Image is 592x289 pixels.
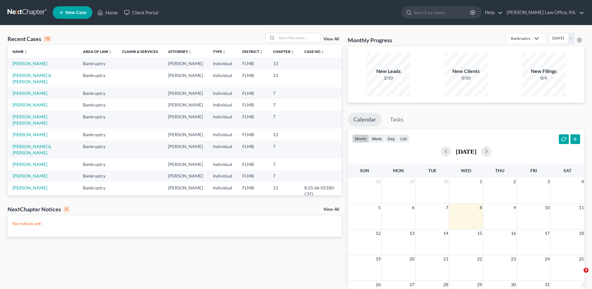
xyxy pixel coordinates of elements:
[443,281,449,288] span: 28
[510,230,517,237] span: 16
[13,162,47,167] a: [PERSON_NAME]
[78,158,117,170] td: Bankruptcy
[83,49,112,54] a: Area of Lawunfold_more
[444,75,488,81] div: 0/10
[581,281,584,288] span: 1
[78,129,117,140] td: Bankruptcy
[544,230,550,237] span: 17
[268,87,299,99] td: 7
[461,168,471,173] span: Wed
[13,61,47,66] a: [PERSON_NAME]
[571,268,586,283] iframe: Intercom live chat
[78,58,117,69] td: Bankruptcy
[78,87,117,99] td: Bankruptcy
[208,87,237,99] td: Individual
[268,129,299,140] td: 13
[268,182,299,200] td: 13
[163,58,208,69] td: [PERSON_NAME]
[78,70,117,87] td: Bankruptcy
[237,158,268,170] td: FLMB
[544,281,550,288] span: 31
[268,111,299,129] td: 7
[237,99,268,111] td: FLMB
[510,255,517,263] span: 23
[476,281,483,288] span: 29
[409,281,415,288] span: 27
[428,168,436,173] span: Tue
[213,49,226,54] a: Typeunfold_more
[44,36,51,42] div: 15
[163,182,208,200] td: [PERSON_NAME]
[375,255,381,263] span: 19
[299,182,342,200] td: 8:25-bk-05180-CED
[443,230,449,237] span: 14
[163,111,208,129] td: [PERSON_NAME]
[222,50,226,54] i: unfold_more
[13,220,337,227] p: No notices yet!
[8,205,69,213] div: NextChapter Notices
[237,87,268,99] td: FLMB
[64,206,69,212] div: 0
[237,141,268,158] td: FLMB
[237,111,268,129] td: FLMB
[375,178,381,185] span: 28
[530,168,537,173] span: Fri
[544,204,550,211] span: 10
[352,134,369,143] button: month
[268,99,299,111] td: 7
[163,70,208,87] td: [PERSON_NAME]
[510,281,517,288] span: 30
[409,230,415,237] span: 13
[544,255,550,263] span: 24
[163,87,208,99] td: [PERSON_NAME]
[375,230,381,237] span: 12
[13,185,47,190] a: [PERSON_NAME]
[443,255,449,263] span: 21
[13,173,47,178] a: [PERSON_NAME]
[369,134,385,143] button: week
[398,134,409,143] button: list
[163,141,208,158] td: [PERSON_NAME]
[8,35,51,43] div: Recent Cases
[78,111,117,129] td: Bankruptcy
[208,58,237,69] td: Individual
[259,50,263,54] i: unfold_more
[78,170,117,182] td: Bankruptcy
[409,178,415,185] span: 29
[444,68,488,75] div: New Clients
[304,49,324,54] a: Case Nounfold_more
[479,204,483,211] span: 8
[581,178,584,185] span: 4
[564,168,571,173] span: Sat
[237,182,268,200] td: FLMB
[456,148,476,155] h2: [DATE]
[208,99,237,111] td: Individual
[268,170,299,182] td: 7
[13,73,51,84] a: [PERSON_NAME] & [PERSON_NAME]
[208,158,237,170] td: Individual
[78,182,117,200] td: Bankruptcy
[78,141,117,158] td: Bankruptcy
[117,45,163,58] th: Claims & Services
[13,102,47,107] a: [PERSON_NAME]
[78,99,117,111] td: Bankruptcy
[321,50,324,54] i: unfold_more
[208,70,237,87] td: Individual
[13,144,51,155] a: [PERSON_NAME] & [PERSON_NAME]
[65,10,86,15] span: New Case
[348,36,392,44] h3: Monthly Progress
[188,50,192,54] i: unfold_more
[237,70,268,87] td: FLMB
[578,204,584,211] span: 11
[208,141,237,158] td: Individual
[291,50,294,54] i: unfold_more
[384,113,409,126] a: Tasks
[268,141,299,158] td: 7
[268,70,299,87] td: 13
[277,33,321,42] input: Search by name...
[495,168,504,173] span: Thu
[94,7,121,18] a: Home
[242,49,263,54] a: Districtunfold_more
[163,158,208,170] td: [PERSON_NAME]
[411,204,415,211] span: 6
